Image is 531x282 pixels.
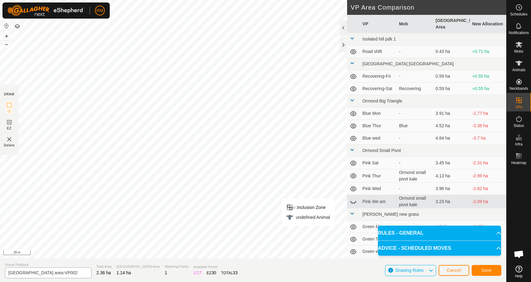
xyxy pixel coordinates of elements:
span: IZ [8,109,11,114]
div: Blue [399,123,431,129]
span: 2.36 ha [96,270,111,275]
td: +0.55 ha [470,83,506,95]
div: Ormond small pivot kale [399,195,431,208]
a: Help [507,263,531,280]
th: New Allocation [470,15,506,33]
div: - [399,185,431,192]
span: Status [513,124,524,128]
div: - [399,135,431,141]
div: Open chat [510,245,528,263]
div: undefined Animal [286,214,330,221]
span: RULES - GENERAL [378,229,423,237]
img: VP [6,136,13,143]
span: 17 [197,270,202,275]
td: Pink Thur [360,169,397,183]
td: 4.81 ha [433,221,469,233]
span: Available Points [193,264,237,270]
td: -4.26 ha [470,258,506,271]
td: Green Mon [360,221,397,233]
span: EZ [7,126,12,131]
td: Pink Sat [360,157,397,169]
td: 3.45 ha [433,157,469,169]
td: 5.4 ha [433,258,469,271]
td: Green wed- pond area [360,258,397,271]
td: -2.77 ha [470,107,506,120]
span: Schedules [510,12,527,16]
span: Save [481,268,492,273]
div: - [399,223,431,230]
div: TOTAL [221,270,238,276]
span: Ormond Big Triangle [363,98,402,103]
span: Animals [512,68,525,72]
span: Cancel [447,268,461,273]
span: Watering Points [165,264,189,269]
span: Drawing Rules [395,268,423,273]
a: Contact Us [259,250,278,256]
td: +0.55 ha [470,70,506,83]
span: Mobs [514,50,523,53]
span: VPs [515,105,522,109]
span: 33 [233,270,238,275]
div: IZ [193,270,202,276]
td: -2.99 ha [470,169,506,183]
td: 0.43 ha [433,46,469,58]
span: [GEOGRAPHIC_DATA] Area [117,264,160,269]
td: Recovering-Sat [360,83,397,95]
div: DRAW [4,92,15,97]
span: Help [515,274,523,278]
h2: VP Area Comparison [351,4,506,11]
td: +0.71 ha [470,46,506,58]
td: Pink We am [360,195,397,208]
span: Infra [515,142,522,146]
td: 3.23 ha [433,195,469,208]
img: Gallagher Logo [7,5,85,16]
div: Inclusion Zone [286,204,330,211]
td: 0.59 ha [433,70,469,83]
span: Virtual Paddock [5,262,91,267]
div: - [399,73,431,80]
div: EZ [207,270,216,276]
div: - [399,48,431,55]
div: - [399,110,431,117]
span: RM [96,7,103,14]
button: Save [472,265,501,276]
td: Blue Thur [360,120,397,132]
span: Isolated hill pdk 1 [363,37,396,41]
p-accordion-header: ADVICE - SCHEDULED MOVES [378,241,501,256]
div: Recovering [399,85,431,92]
span: Neckbands [509,87,528,90]
span: 30 [211,270,216,275]
td: -2.82 ha [470,183,506,195]
th: [GEOGRAPHIC_DATA] Area [433,15,469,33]
td: -3.38 ha [470,120,506,132]
div: - [399,160,431,166]
td: Blue wed [360,132,397,145]
td: Blue Mon [360,107,397,120]
span: 1 [165,270,167,275]
span: Total Area [96,264,112,269]
span: ADVICE - SCHEDULED MOVES [378,245,451,252]
td: -3.7 ha [470,132,506,145]
span: Delete [4,143,15,148]
td: Road shift [360,46,397,58]
span: Notifications [509,31,529,35]
span: [PERSON_NAME] new grass [363,212,419,217]
button: Map Layers [14,23,21,30]
td: 3.96 ha [433,183,469,195]
td: Green Tue [360,233,397,245]
td: Recovering-Fri [360,70,397,83]
p-accordion-header: RULES - GENERAL [378,226,501,241]
button: – [3,41,10,48]
th: Mob [397,15,433,33]
button: Reset Map [3,22,10,30]
td: -2.09 ha [470,195,506,208]
td: Pink Wed [360,183,397,195]
td: -2.31 ha [470,157,506,169]
button: Cancel [439,265,469,276]
button: + [3,33,10,40]
td: 4.84 ha [433,132,469,145]
th: VP [360,15,397,33]
td: 4.52 ha [433,120,469,132]
td: 4.13 ha [433,169,469,183]
span: Ormond Small Pivot [363,148,401,153]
